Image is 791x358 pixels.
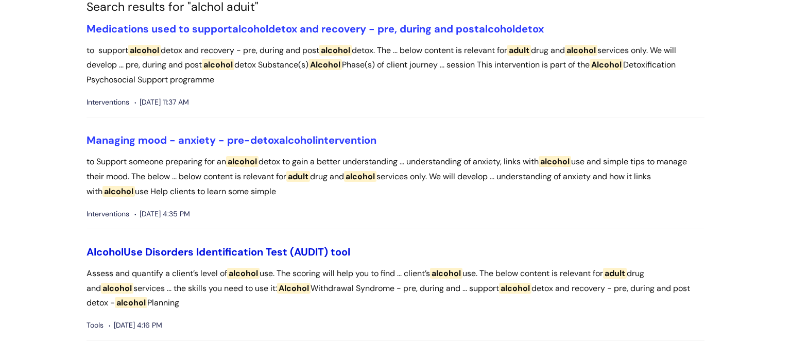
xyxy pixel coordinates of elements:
p: Assess and quantify a client’s level of use. The scoring will help you to find ... client’s use. ... [87,266,704,311]
span: alcohol [479,22,515,36]
span: [DATE] 4:16 PM [109,319,162,332]
span: alcohol [499,283,531,294]
span: alcohol [319,45,352,56]
span: alcohol [565,45,597,56]
span: Interventions [87,208,129,220]
span: Alcohol [87,245,124,259]
span: Alcohol [590,59,623,70]
span: alcohol [539,156,571,167]
span: Interventions [87,96,129,109]
p: to support detox and recovery - pre, during and post detox. The ... below content is relevant for... [87,43,704,88]
span: adult [286,171,310,182]
span: alcohol [202,59,234,70]
span: alcohol [232,22,268,36]
span: alcohol [102,186,135,197]
span: [DATE] 11:37 AM [134,96,189,109]
span: [DATE] 4:35 PM [134,208,190,220]
a: AlcoholUse Disorders Identification Test (AUDIT) tool [87,245,350,259]
span: alcohol [430,268,462,279]
span: adult [603,268,627,279]
p: to Support someone preparing for an detox to gain a better understanding ... understanding of anx... [87,155,704,199]
a: Managing mood - anxiety - pre-detoxalcoholintervention [87,133,376,147]
span: alcohol [227,268,260,279]
span: Tools [87,319,104,332]
span: alcohol [115,297,147,308]
span: alcohol [344,171,376,182]
span: Alcohol [308,59,342,70]
span: Alcohol [277,283,311,294]
span: alcohol [279,133,315,147]
span: alcohol [226,156,259,167]
span: adult [507,45,531,56]
a: Medications used to supportalcoholdetox and recovery - pre, during and postalcoholdetox [87,22,544,36]
span: alcohol [101,283,133,294]
span: alcohol [128,45,161,56]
